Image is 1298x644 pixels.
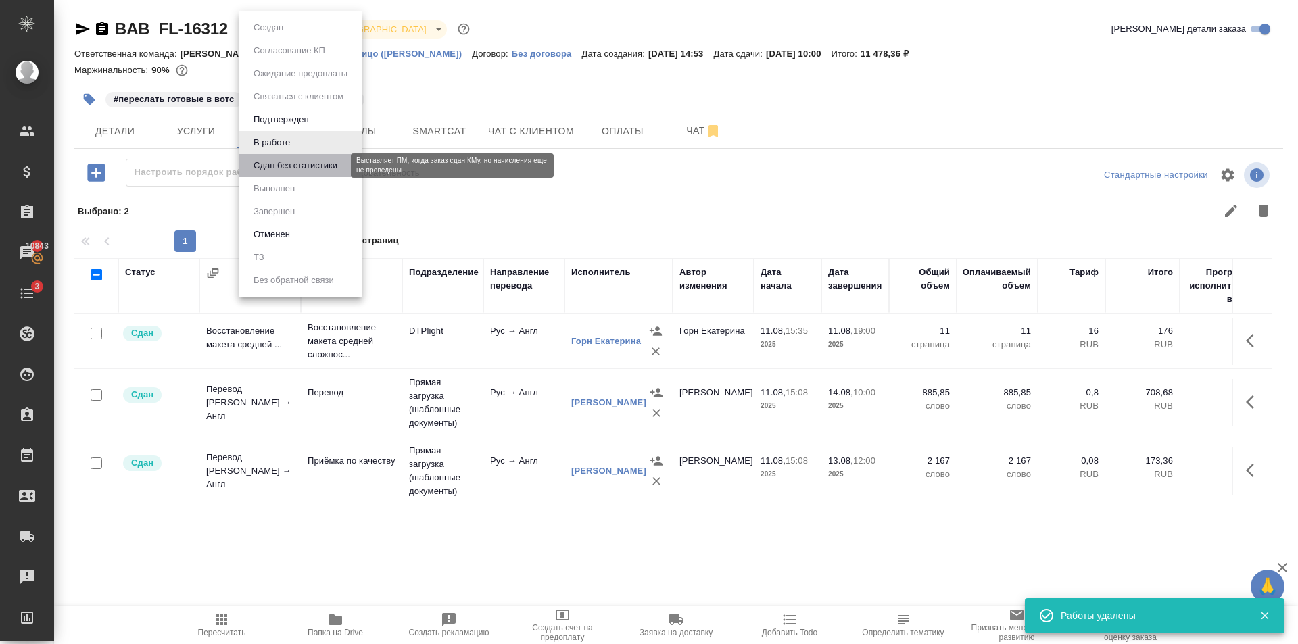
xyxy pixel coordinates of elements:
button: ТЗ [249,250,268,265]
div: Работы удалены [1061,609,1239,622]
button: В работе [249,135,294,150]
button: Отменен [249,227,294,242]
button: Выполнен [249,181,299,196]
button: Завершен [249,204,299,219]
button: Ожидание предоплаты [249,66,352,81]
button: Подтвержден [249,112,313,127]
button: Создан [249,20,287,35]
button: Сдан без статистики [249,158,341,173]
button: Связаться с клиентом [249,89,347,104]
button: Согласование КП [249,43,329,58]
button: Без обратной связи [249,273,338,288]
button: Закрыть [1251,610,1278,622]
